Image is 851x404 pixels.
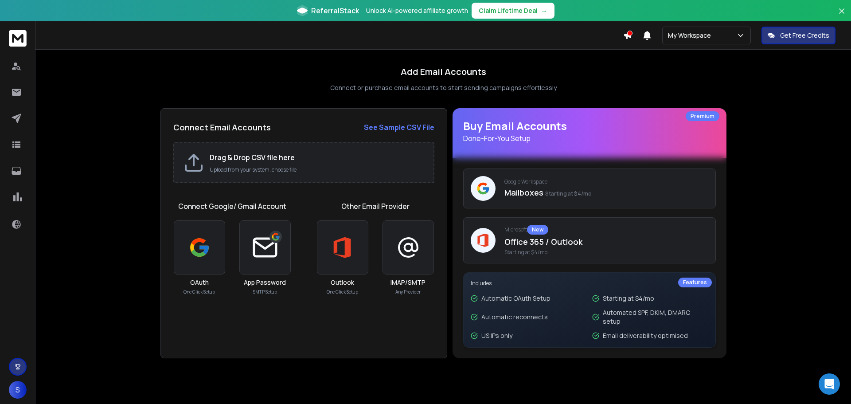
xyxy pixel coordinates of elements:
p: Upload from your system, choose file [210,166,425,173]
p: One Click Setup [327,289,358,295]
h1: Buy Email Accounts [463,119,716,144]
p: Any Provider [395,289,421,295]
p: Automatic reconnects [481,313,548,322]
button: Close banner [836,5,847,27]
button: Claim Lifetime Deal→ [472,3,554,19]
button: Get Free Credits [761,27,835,44]
h3: OAuth [190,278,209,287]
p: Mailboxes [504,186,708,199]
div: Open Intercom Messenger [819,373,840,395]
span: ReferralStack [311,5,359,16]
p: Starting at $4/mo [603,294,654,303]
p: Connect or purchase email accounts to start sending campaigns effortlessly [330,83,557,92]
p: My Workspace [668,31,714,40]
span: Starting at $4/mo [545,190,592,197]
p: Automated SPF, DKIM, DMARC setup [603,308,708,326]
h1: Other Email Provider [341,201,410,212]
div: New [527,225,548,235]
h1: Connect Google/ Gmail Account [178,201,286,212]
button: S [9,381,27,399]
p: Unlock AI-powered affiliate growth [366,6,468,15]
p: Google Workspace [504,178,708,185]
p: Email deliverability optimised [603,331,688,340]
strong: See Sample CSV File [364,122,434,132]
h3: Outlook [331,278,354,287]
h3: App Password [244,278,286,287]
p: US IPs only [481,331,512,340]
h3: IMAP/SMTP [390,278,425,287]
a: See Sample CSV File [364,122,434,133]
p: Office 365 / Outlook [504,235,708,248]
div: Features [678,278,712,287]
p: Includes [471,280,708,287]
span: → [541,6,547,15]
p: Done-For-You Setup [463,133,716,144]
h2: Connect Email Accounts [173,121,271,133]
p: Microsoft [504,225,708,235]
span: Starting at $4/mo [504,249,708,256]
div: Premium [686,111,719,121]
p: One Click Setup [183,289,215,295]
h2: Drag & Drop CSV file here [210,152,425,163]
p: Automatic OAuth Setup [481,294,550,303]
p: Get Free Credits [780,31,829,40]
p: SMTP Setup [253,289,277,295]
h1: Add Email Accounts [401,66,486,78]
